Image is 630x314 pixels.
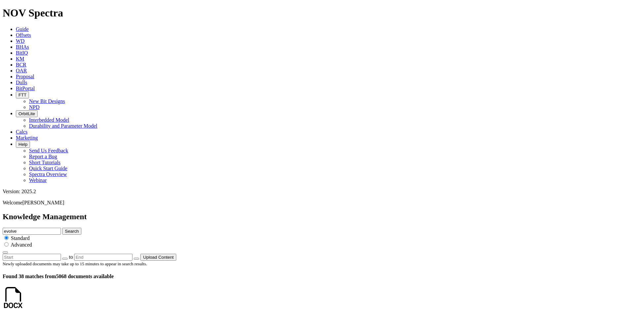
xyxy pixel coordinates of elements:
a: Marketing [16,135,38,141]
input: Start [3,254,61,261]
h4: 5068 documents available [3,274,627,279]
button: Help [16,141,30,148]
span: FTT [18,92,26,97]
a: Short Tutorials [29,160,61,165]
h2: Knowledge Management [3,212,627,221]
a: NPD [29,104,40,110]
span: Help [18,142,27,147]
a: Spectra Overview [29,171,67,177]
a: OAR [16,68,27,73]
a: Webinar [29,177,47,183]
a: Report a Bug [29,154,57,159]
p: Welcome [3,200,627,206]
a: Offsets [16,32,31,38]
a: BitIQ [16,50,28,56]
span: Standard [11,235,30,241]
button: FTT [16,92,29,98]
a: BHAs [16,44,29,50]
a: BCR [16,62,26,67]
input: e.g. Smoothsteer Record [3,228,61,235]
button: Upload Content [140,254,176,261]
button: Search [62,228,81,235]
div: Version: 2025.2 [3,189,627,195]
button: OrbitLite [16,110,38,117]
a: Dulls [16,80,27,85]
span: Advanced [11,242,32,248]
a: New Bit Designs [29,98,65,104]
a: Guide [16,26,29,32]
a: WD [16,38,25,44]
span: OrbitLite [18,111,35,116]
a: KM [16,56,24,62]
input: End [74,254,132,261]
a: Durability and Parameter Model [29,123,98,129]
span: to [69,254,73,260]
h1: NOV Spectra [3,7,627,19]
a: Proposal [16,74,34,79]
a: Calcs [16,129,28,135]
a: Interbedded Model [29,117,69,123]
small: Newly uploaded documents may take up to 15 minutes to appear in search results. [3,261,147,266]
span: [PERSON_NAME] [22,200,64,205]
a: Quick Start Guide [29,166,67,171]
a: Send Us Feedback [29,148,68,153]
a: BitPortal [16,86,35,91]
span: Found 38 matches from [3,274,56,279]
